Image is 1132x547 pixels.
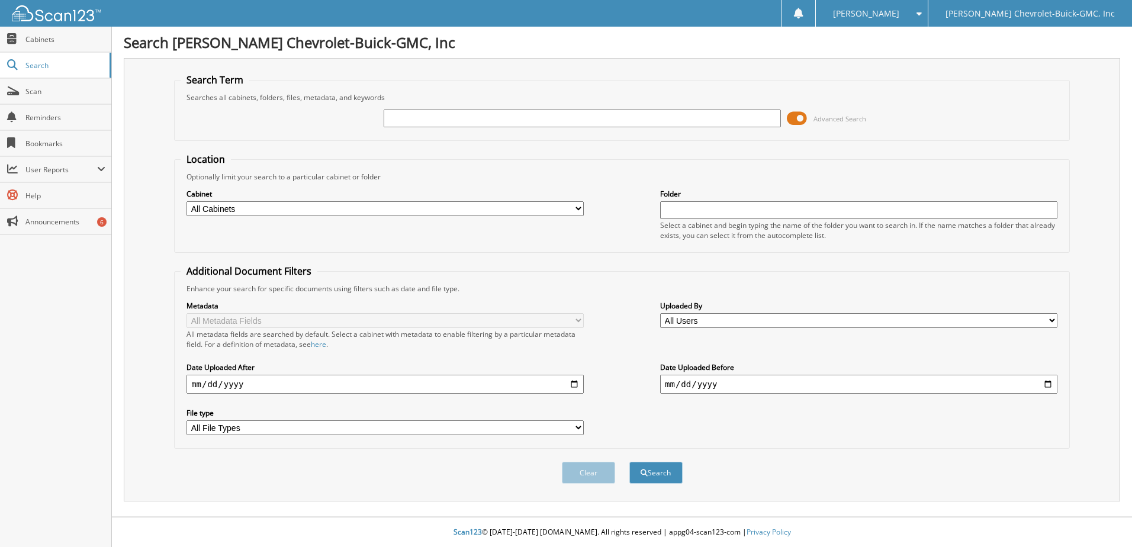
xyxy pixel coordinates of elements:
legend: Additional Document Filters [181,265,317,278]
span: Scan [25,86,105,96]
span: Search [25,60,104,70]
div: All metadata fields are searched by default. Select a cabinet with metadata to enable filtering b... [186,329,584,349]
span: Reminders [25,112,105,123]
span: Bookmarks [25,139,105,149]
a: Privacy Policy [747,527,791,537]
label: Uploaded By [660,301,1057,311]
div: Searches all cabinets, folders, files, metadata, and keywords [181,92,1063,102]
span: Scan123 [454,527,482,537]
span: User Reports [25,165,97,175]
label: Date Uploaded After [186,362,584,372]
button: Search [629,462,683,484]
a: here [311,339,326,349]
span: [PERSON_NAME] Chevrolet-Buick-GMC, Inc [946,10,1115,17]
div: Optionally limit your search to a particular cabinet or folder [181,172,1063,182]
label: Folder [660,189,1057,199]
div: Select a cabinet and begin typing the name of the folder you want to search in. If the name match... [660,220,1057,240]
legend: Location [181,153,231,166]
label: Date Uploaded Before [660,362,1057,372]
div: © [DATE]-[DATE] [DOMAIN_NAME]. All rights reserved | appg04-scan123-com | [112,518,1132,547]
input: end [660,375,1057,394]
h1: Search [PERSON_NAME] Chevrolet-Buick-GMC, Inc [124,33,1120,52]
span: Cabinets [25,34,105,44]
label: Cabinet [186,189,584,199]
img: scan123-logo-white.svg [12,5,101,21]
label: Metadata [186,301,584,311]
span: [PERSON_NAME] [833,10,899,17]
label: File type [186,408,584,418]
div: Enhance your search for specific documents using filters such as date and file type. [181,284,1063,294]
span: Advanced Search [813,114,866,123]
span: Help [25,191,105,201]
input: start [186,375,584,394]
legend: Search Term [181,73,249,86]
button: Clear [562,462,615,484]
div: 6 [97,217,107,227]
span: Announcements [25,217,105,227]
